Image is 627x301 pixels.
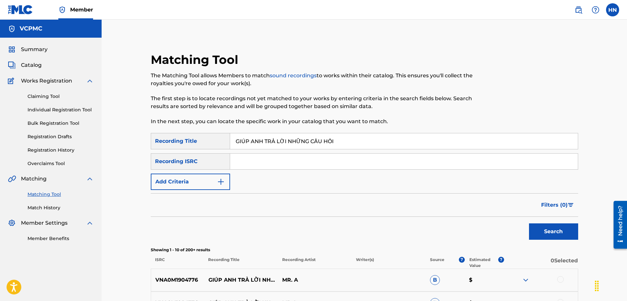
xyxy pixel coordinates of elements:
[504,257,578,269] p: 0 Selected
[8,46,48,53] a: SummarySummary
[28,133,94,140] a: Registration Drafts
[86,77,94,85] img: expand
[575,6,582,14] img: search
[606,3,619,16] div: User Menu
[28,204,94,211] a: Match History
[8,175,16,183] img: Matching
[151,118,480,125] p: In the next step, you can locate the specific work in your catalog that you want to match.
[522,276,530,284] img: expand
[529,223,578,240] button: Search
[594,270,627,301] iframe: Chat Widget
[151,276,204,284] p: VNA0M1904776
[8,61,42,69] a: CatalogCatalog
[28,120,94,127] a: Bulk Registration Tool
[28,93,94,100] a: Claiming Tool
[28,106,94,113] a: Individual Registration Tool
[217,178,225,186] img: 9d2ae6d4665cec9f34b9.svg
[459,257,465,263] span: ?
[469,257,498,269] p: Estimated Value
[8,77,16,85] img: Works Registration
[21,219,68,227] span: Member Settings
[21,61,42,69] span: Catalog
[8,61,16,69] img: Catalog
[278,257,352,269] p: Recording Artist
[589,3,602,16] div: Help
[537,197,578,213] button: Filters (0)
[28,191,94,198] a: Matching Tool
[572,3,585,16] a: Public Search
[28,160,94,167] a: Overclaims Tool
[70,6,93,13] span: Member
[151,174,230,190] button: Add Criteria
[28,235,94,242] a: Member Benefits
[498,257,504,263] span: ?
[8,5,33,14] img: MLC Logo
[204,257,278,269] p: Recording Title
[8,25,16,33] img: Accounts
[592,276,602,296] div: Drag
[8,219,16,227] img: Member Settings
[8,46,16,53] img: Summary
[430,257,444,269] p: Source
[151,257,204,269] p: ISRC
[21,77,72,85] span: Works Registration
[151,247,578,253] p: Showing 1 - 10 of 200+ results
[21,175,47,183] span: Matching
[86,175,94,183] img: expand
[541,201,568,209] span: Filters ( 0 )
[465,276,504,284] p: $
[270,72,317,79] a: sound recordings
[20,25,42,32] h5: VCPMC
[430,275,440,285] span: B
[592,6,599,14] img: help
[204,276,278,284] p: GIÚP ANH TRẢ LỜI NHỮNG CÂU HỎI
[151,133,578,243] form: Search Form
[86,219,94,227] img: expand
[28,147,94,154] a: Registration History
[58,6,66,14] img: Top Rightsholder
[151,72,480,87] p: The Matching Tool allows Members to match to works within their catalog. This ensures you'll coll...
[278,276,352,284] p: MR. A
[352,257,426,269] p: Writer(s)
[568,203,574,207] img: filter
[151,95,480,110] p: The first step is to locate recordings not yet matched to your works by entering criteria in the ...
[21,46,48,53] span: Summary
[609,198,627,251] iframe: Resource Center
[151,52,242,67] h2: Matching Tool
